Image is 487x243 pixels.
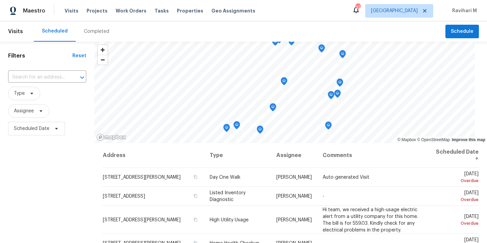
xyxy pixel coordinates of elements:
span: [DATE] [436,191,479,203]
span: High Utility Usage [210,217,249,222]
th: Address [102,143,204,168]
th: Type [204,143,271,168]
h1: Filters [8,52,72,59]
div: Map marker [318,44,325,55]
span: Properties [177,7,203,14]
div: Map marker [233,121,240,132]
a: Mapbox homepage [96,133,126,141]
span: Assignee [14,108,34,114]
span: [DATE] [436,172,479,184]
div: Map marker [328,91,334,102]
button: Zoom out [98,55,108,65]
span: Day One Walk [210,175,240,180]
div: Overdue [436,177,479,184]
span: [PERSON_NAME] [276,194,312,199]
span: - [323,194,324,199]
span: Tasks [155,8,169,13]
span: Ravihari M [449,7,477,14]
span: [PERSON_NAME] [276,217,312,222]
span: [STREET_ADDRESS] [103,194,145,199]
button: Copy Address [193,174,199,180]
span: Maestro [23,7,45,14]
span: Schedule [451,27,473,36]
div: Map marker [339,50,346,61]
div: 37 [355,4,360,11]
a: OpenStreetMap [417,137,450,142]
th: Assignee [271,143,317,168]
span: Projects [87,7,108,14]
button: Schedule [445,25,479,39]
span: [DATE] [436,214,479,226]
div: Map marker [223,124,230,134]
div: Reset [72,52,86,59]
div: Map marker [257,126,263,136]
span: Scheduled Date [14,125,49,132]
div: Map marker [325,121,332,132]
span: Type [14,90,25,97]
span: Listed Inventory Diagnostic [210,191,246,202]
input: Search for an address... [8,72,67,83]
div: Map marker [334,90,341,100]
a: Mapbox [397,137,416,142]
button: Copy Address [193,193,199,199]
div: Map marker [272,38,279,48]
th: Comments [317,143,430,168]
span: Work Orders [116,7,146,14]
button: Copy Address [193,216,199,222]
div: Map marker [270,103,276,114]
div: Overdue [436,220,479,226]
div: Completed [84,28,109,35]
span: [GEOGRAPHIC_DATA] [371,7,418,14]
div: Map marker [337,79,343,89]
th: Scheduled Date ↑ [430,143,479,168]
a: Improve this map [452,137,485,142]
button: Zoom in [98,45,108,55]
span: Visits [65,7,78,14]
span: Auto-generated Visit [323,175,369,180]
div: Scheduled [42,28,68,35]
div: Overdue [436,196,479,203]
button: Open [77,73,87,82]
span: [STREET_ADDRESS][PERSON_NAME] [103,217,181,222]
span: Hi team, we received a high-usage electric alert from a utility company for this home. The bill i... [323,207,418,232]
span: [PERSON_NAME] [276,175,312,180]
span: Visits [8,24,23,39]
div: Map marker [288,37,295,48]
div: Map marker [281,77,287,88]
canvas: Map [94,42,475,143]
span: Geo Assignments [211,7,255,14]
span: [STREET_ADDRESS][PERSON_NAME] [103,175,181,180]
